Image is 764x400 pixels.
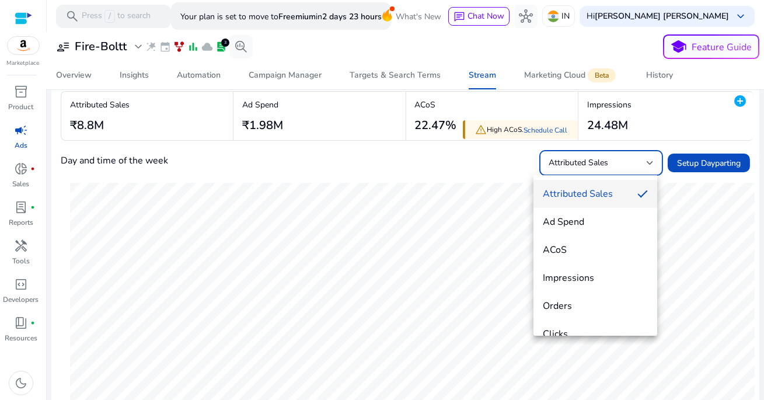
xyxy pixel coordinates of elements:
span: Impressions [543,272,648,284]
span: Orders [543,300,648,312]
span: ACoS [543,244,648,256]
span: Attributed Sales [543,187,628,200]
span: Ad Spend [543,215,648,228]
span: Clicks [543,328,648,340]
